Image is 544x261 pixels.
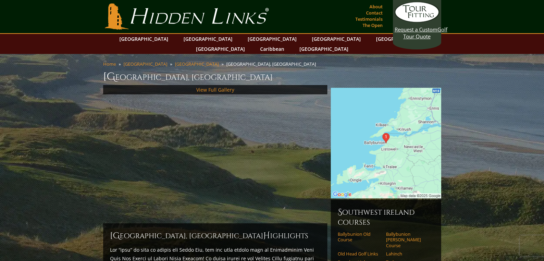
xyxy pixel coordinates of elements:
[103,70,441,84] h1: [GEOGRAPHIC_DATA], [GEOGRAPHIC_DATA]
[373,34,428,44] a: [GEOGRAPHIC_DATA]
[110,230,320,241] h2: [GEOGRAPHIC_DATA], [GEOGRAPHIC_DATA] ighlights
[244,34,300,44] a: [GEOGRAPHIC_DATA]
[338,231,382,243] a: Ballybunion Old Course
[175,61,219,67] a: [GEOGRAPHIC_DATA]
[226,61,319,67] li: [GEOGRAPHIC_DATA], [GEOGRAPHIC_DATA]
[196,86,234,93] a: View Full Gallery
[361,20,384,30] a: The Open
[296,44,352,54] a: [GEOGRAPHIC_DATA]
[116,34,172,44] a: [GEOGRAPHIC_DATA]
[308,34,364,44] a: [GEOGRAPHIC_DATA]
[263,230,270,241] span: H
[386,251,430,257] a: Lahinch
[103,61,116,67] a: Home
[180,34,236,44] a: [GEOGRAPHIC_DATA]
[395,26,437,33] span: Request a Custom
[354,14,384,24] a: Testimonials
[395,2,439,40] a: Request a CustomGolf Tour Quote
[364,8,384,18] a: Contact
[331,88,441,198] img: Google Map of Sandhill Rd, Ballybunnion, Co. Kerry, Ireland
[386,231,430,248] a: Ballybunion [PERSON_NAME] Course
[368,2,384,11] a: About
[123,61,167,67] a: [GEOGRAPHIC_DATA]
[338,207,434,227] h6: Southwest Ireland Courses
[338,251,382,257] a: Old Head Golf Links
[257,44,288,54] a: Caribbean
[192,44,248,54] a: [GEOGRAPHIC_DATA]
